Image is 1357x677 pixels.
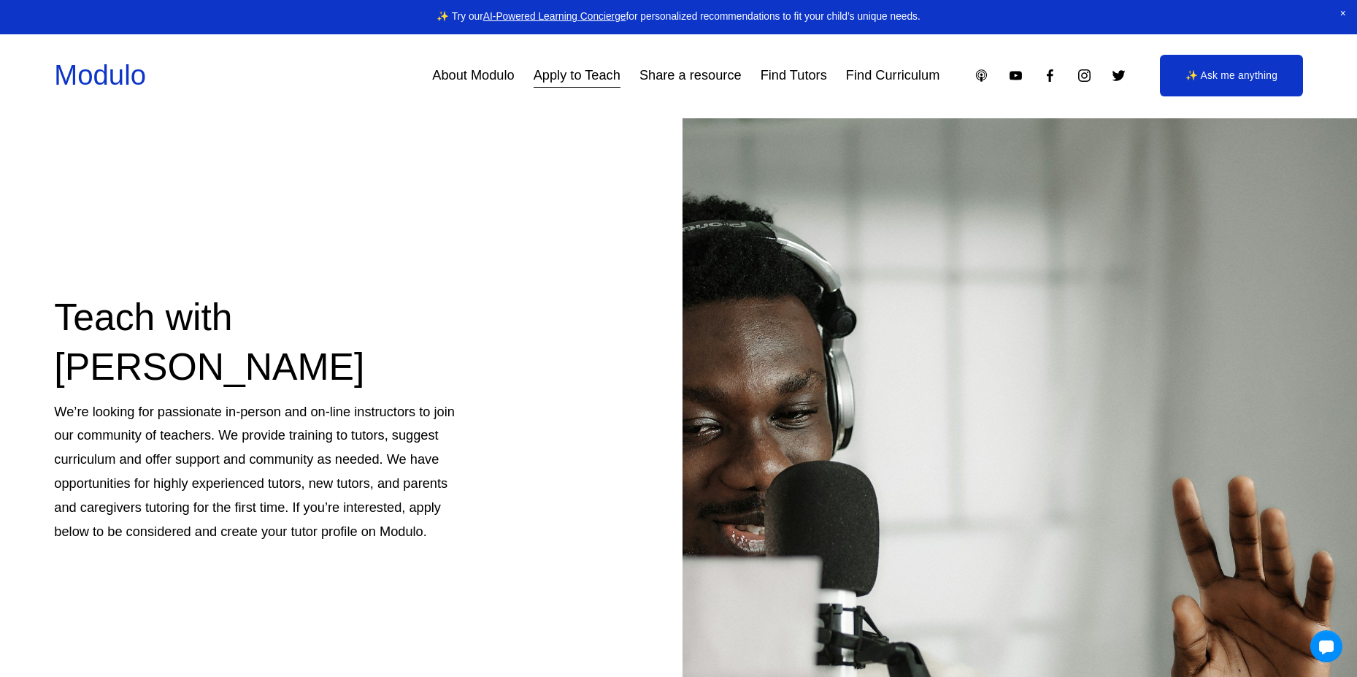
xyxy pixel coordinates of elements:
[974,68,989,83] a: Apple Podcasts
[1077,68,1092,83] a: Instagram
[432,62,514,88] a: About Modulo
[761,62,827,88] a: Find Tutors
[1008,68,1023,83] a: YouTube
[54,400,465,544] p: We’re looking for passionate in-person and on-line instructors to join our community of teachers....
[1160,55,1302,96] a: ✨ Ask me anything
[1111,68,1126,83] a: Twitter
[1042,68,1058,83] a: Facebook
[483,11,626,22] a: AI-Powered Learning Concierge
[639,62,742,88] a: Share a resource
[534,62,620,88] a: Apply to Teach
[846,62,940,88] a: Find Curriculum
[54,293,465,391] h2: Teach with [PERSON_NAME]
[54,59,146,91] a: Modulo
